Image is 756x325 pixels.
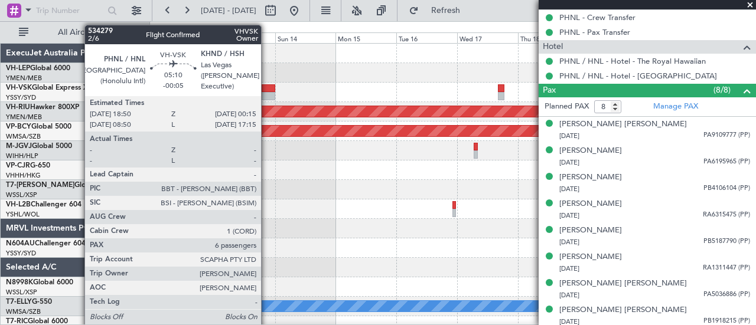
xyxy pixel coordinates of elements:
[6,93,36,102] a: YSSY/SYD
[152,24,172,34] div: [DATE]
[6,240,35,247] span: N604AU
[559,185,579,193] span: [DATE]
[559,304,687,316] div: [PERSON_NAME] [PERSON_NAME]
[403,1,474,20] button: Refresh
[6,279,73,286] a: N8998KGlobal 6000
[6,104,79,111] a: VH-RIUHawker 800XP
[559,225,622,237] div: [PERSON_NAME]
[6,65,70,72] a: VH-LEPGlobal 6000
[6,104,30,111] span: VH-RIU
[6,249,36,258] a: YSSY/SYD
[106,180,223,198] div: Planned Maint Dubai (Al Maktoum Intl)
[6,123,71,130] a: VP-BCYGlobal 5000
[559,145,622,157] div: [PERSON_NAME]
[6,307,41,316] a: WMSA/SZB
[559,27,630,37] a: PHNL - Pax Transfer
[559,278,687,290] div: [PERSON_NAME] [PERSON_NAME]
[6,171,41,180] a: VHHH/HKG
[6,113,42,122] a: YMEN/MEB
[559,251,622,263] div: [PERSON_NAME]
[275,32,336,43] div: Sun 14
[154,32,214,43] div: Fri 12
[559,12,636,22] a: PHNL - Crew Transfer
[6,143,72,150] a: M-JGVJGlobal 5000
[6,162,50,169] a: VP-CJRG-650
[559,172,622,183] div: [PERSON_NAME]
[6,240,86,247] a: N604AUChallenger 604
[6,182,74,189] span: T7-[PERSON_NAME]
[335,32,396,43] div: Mon 15
[6,162,30,169] span: VP-CJR
[543,40,563,54] span: Hotel
[703,183,750,193] span: PB4106104 (PP)
[559,119,687,130] div: [PERSON_NAME] [PERSON_NAME]
[13,23,128,42] button: All Aircraft
[6,191,37,199] a: WSSL/XSP
[6,152,38,160] a: WIHH/HLP
[559,71,717,81] a: PHNL / HNL - Hotel - [GEOGRAPHIC_DATA]
[559,264,579,273] span: [DATE]
[6,201,31,208] span: VH-L2B
[6,84,32,91] span: VH-VSK
[6,288,37,297] a: WSSL/XSP
[543,84,556,97] span: Pax
[518,32,579,43] div: Thu 18
[6,318,28,325] span: T7-RIC
[559,132,579,140] span: [DATE]
[6,65,30,72] span: VH-LEP
[457,32,518,43] div: Wed 17
[396,32,457,43] div: Tue 16
[214,32,275,43] div: Sat 13
[703,263,750,273] span: RA1311447 (PP)
[31,28,125,37] span: All Aircraft
[6,201,82,208] a: VH-L2BChallenger 604
[559,211,579,220] span: [DATE]
[201,5,256,16] span: [DATE] - [DATE]
[6,132,41,141] a: WMSA/SZB
[703,290,750,300] span: PA5036886 (PP)
[703,157,750,167] span: PA6195965 (PP)
[713,84,731,96] span: (8/8)
[559,158,579,167] span: [DATE]
[6,123,31,130] span: VP-BCY
[6,84,97,91] a: VH-VSKGlobal Express XRS
[559,291,579,300] span: [DATE]
[6,74,42,83] a: YMEN/MEB
[6,182,115,189] a: T7-[PERSON_NAME]Global 7500
[653,101,698,113] a: Manage PAX
[559,198,622,210] div: [PERSON_NAME]
[6,298,32,306] span: T7-ELLY
[559,238,579,247] span: [DATE]
[703,237,750,247] span: PB5187790 (PP)
[6,279,33,286] span: N8998K
[703,130,750,140] span: PA9109777 (PP)
[6,298,52,306] a: T7-ELLYG-550
[6,318,68,325] a: T7-RICGlobal 6000
[6,210,40,219] a: YSHL/WOL
[545,101,589,113] label: Planned PAX
[421,6,471,15] span: Refresh
[6,143,32,150] span: M-JGVJ
[703,210,750,220] span: RA6315475 (PP)
[36,2,104,19] input: Trip Number
[559,56,706,66] a: PHNL / HNL - Hotel - The Royal Hawaiian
